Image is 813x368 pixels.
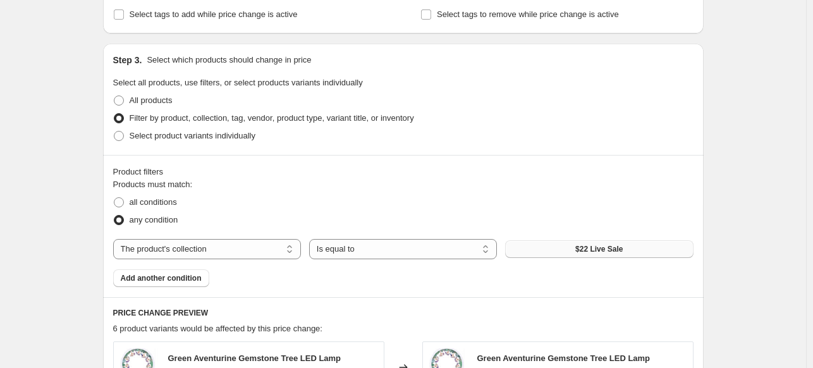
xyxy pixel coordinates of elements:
[130,215,178,224] span: any condition
[505,240,693,258] button: $22 Live Sale
[113,269,209,287] button: Add another condition
[113,166,694,178] div: Product filters
[113,180,193,189] span: Products must match:
[113,308,694,318] h6: PRICE CHANGE PREVIEW
[113,324,322,333] span: 6 product variants would be affected by this price change:
[113,54,142,66] h2: Step 3.
[130,9,298,19] span: Select tags to add while price change is active
[130,95,173,105] span: All products
[130,113,414,123] span: Filter by product, collection, tag, vendor, product type, variant title, or inventory
[168,353,341,363] span: Green Aventurine Gemstone Tree LED Lamp
[575,244,623,254] span: $22 Live Sale
[437,9,619,19] span: Select tags to remove while price change is active
[121,273,202,283] span: Add another condition
[477,353,651,363] span: Green Aventurine Gemstone Tree LED Lamp
[130,197,177,207] span: all conditions
[130,131,255,140] span: Select product variants individually
[113,78,363,87] span: Select all products, use filters, or select products variants individually
[147,54,311,66] p: Select which products should change in price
